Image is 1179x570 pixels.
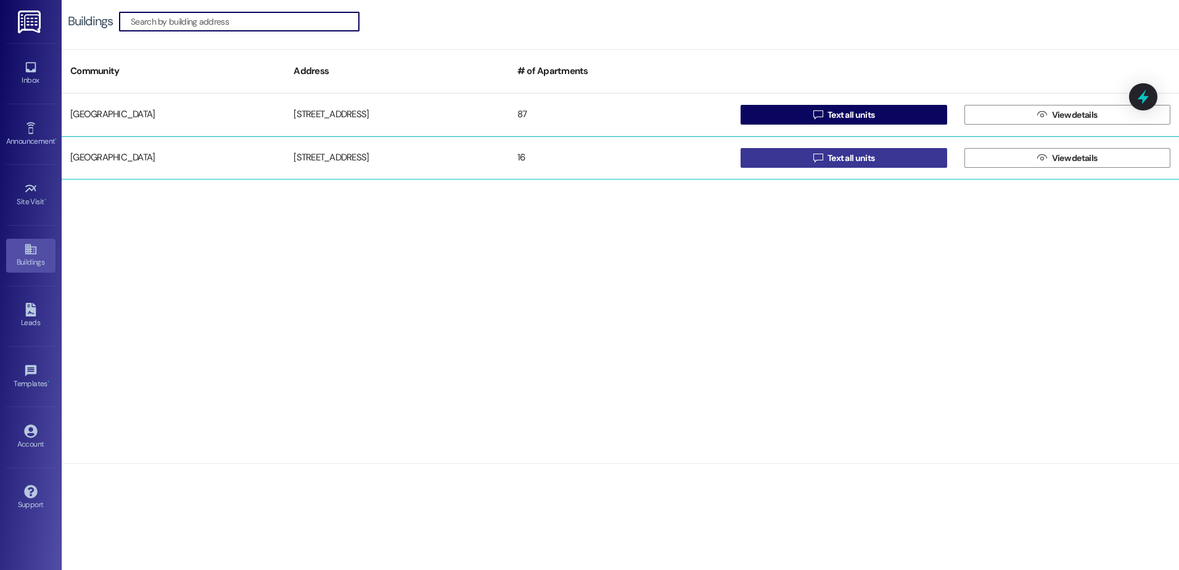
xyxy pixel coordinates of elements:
a: Account [6,421,55,454]
div: 16 [509,146,732,170]
a: Support [6,481,55,514]
i:  [1037,110,1046,120]
span: Text all units [828,152,874,165]
span: • [44,196,46,204]
div: Buildings [68,15,113,28]
div: [STREET_ADDRESS] [285,146,508,170]
span: Text all units [828,109,874,122]
span: • [47,378,49,386]
div: Community [62,56,285,86]
div: Address [285,56,508,86]
span: View details [1052,152,1098,165]
img: ResiDesk Logo [18,10,43,33]
a: Leads [6,299,55,332]
span: View details [1052,109,1098,122]
span: • [55,135,57,144]
i:  [813,153,823,163]
div: [STREET_ADDRESS] [285,102,508,127]
a: Buildings [6,239,55,272]
input: Search by building address [131,13,359,30]
button: Text all units [741,105,947,125]
div: [GEOGRAPHIC_DATA] [62,102,285,127]
a: Site Visit • [6,178,55,212]
div: [GEOGRAPHIC_DATA] [62,146,285,170]
i:  [1037,153,1046,163]
button: View details [964,105,1170,125]
div: # of Apartments [509,56,732,86]
a: Templates • [6,360,55,394]
i:  [813,110,823,120]
button: View details [964,148,1170,168]
a: Inbox [6,57,55,90]
div: 87 [509,102,732,127]
button: Text all units [741,148,947,168]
